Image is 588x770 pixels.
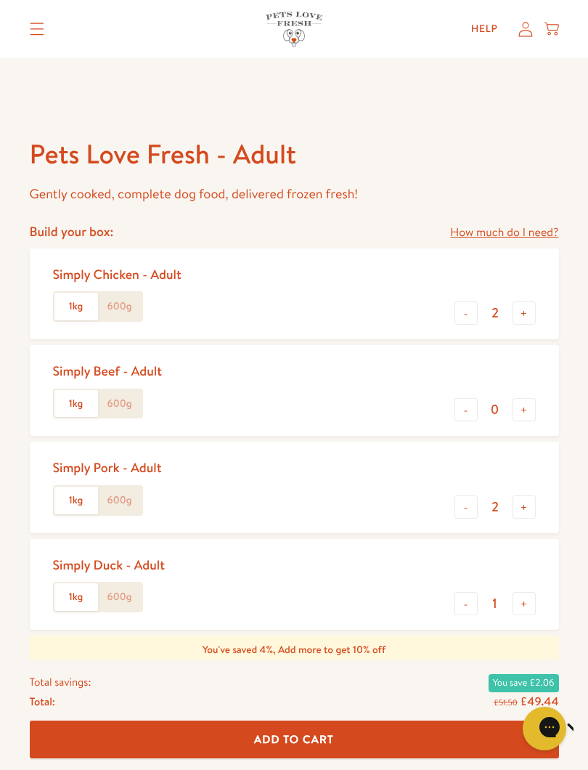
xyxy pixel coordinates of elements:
[273,192,573,705] iframe: Gorgias live chat window
[54,390,98,418] label: 1kg
[54,583,98,611] label: 1kg
[266,12,322,46] img: Pets Love Fresh
[515,702,573,755] iframe: Gorgias live chat messenger
[30,721,559,759] button: Add To Cart
[30,673,91,692] span: Total savings:
[53,459,162,476] div: Simply Pork - Adult
[254,731,334,747] span: Add To Cart
[53,266,181,283] div: Simply Chicken - Adult
[53,362,163,379] div: Simply Beef - Adult
[30,223,114,240] h4: Build your box:
[18,11,56,47] summary: Translation missing: en.sections.header.menu
[54,487,98,514] label: 1kg
[98,583,142,611] label: 600g
[30,692,55,710] span: Total:
[460,15,510,44] a: Help
[98,487,142,514] label: 600g
[30,137,559,171] h1: Pets Love Fresh - Adult
[98,390,142,418] label: 600g
[54,293,98,320] label: 1kg
[53,556,166,573] div: Simply Duck - Adult
[30,183,559,206] p: Gently cooked, complete dog food, delivered frozen fresh!
[30,636,559,665] div: You've saved 4%, Add more to get 10% off
[98,293,142,320] label: 600g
